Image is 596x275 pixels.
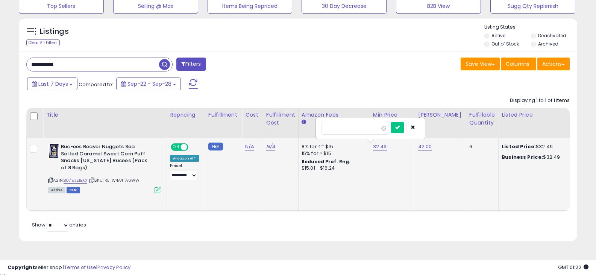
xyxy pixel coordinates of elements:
[208,111,239,119] div: Fulfillment
[266,143,275,150] a: N/A
[61,143,152,173] b: Buc-ees Beaver Nuggets Sea Salted Caramel Sweet Corn Puff Snacks [US_STATE] Bucees (Pack of 8 Bags)
[64,177,87,184] a: B079JZ1BXX
[502,143,536,150] b: Listed Price:
[373,111,412,119] div: Min Price
[501,58,536,70] button: Columns
[302,158,351,165] b: Reduced Prof. Rng.
[176,58,206,71] button: Filters
[491,41,519,47] label: Out of Stock
[40,26,69,37] h5: Listings
[502,111,567,119] div: Listed Price
[127,80,171,88] span: Sep-22 - Sep-28
[461,58,500,70] button: Save View
[32,221,86,228] span: Show: entries
[171,144,181,150] span: ON
[46,111,164,119] div: Title
[302,111,367,119] div: Amazon Fees
[302,143,364,150] div: 8% for <= $15
[469,143,493,150] div: 6
[266,111,295,127] div: Fulfillment Cost
[170,163,199,180] div: Preset:
[48,143,161,192] div: ASIN:
[302,165,364,172] div: $15.01 - $16.24
[8,264,130,271] div: seller snap | |
[116,77,181,90] button: Sep-22 - Sep-28
[97,264,130,271] a: Privacy Policy
[502,154,564,161] div: $32.49
[64,264,96,271] a: Terms of Use
[506,60,529,68] span: Columns
[170,111,202,119] div: Repricing
[170,155,199,162] div: Amazon AI *
[484,24,577,31] p: Listing States:
[48,187,65,193] span: All listings currently available for purchase on Amazon
[245,143,254,150] a: N/A
[38,80,68,88] span: Last 7 Days
[27,77,77,90] button: Last 7 Days
[245,111,260,119] div: Cost
[537,58,570,70] button: Actions
[491,32,505,39] label: Active
[502,143,564,150] div: $32.49
[8,264,35,271] strong: Copyright
[418,111,463,119] div: [PERSON_NAME]
[510,97,570,104] div: Displaying 1 to 1 of 1 items
[67,187,80,193] span: FBM
[373,143,387,150] a: 32.49
[79,81,113,88] span: Compared to:
[187,144,199,150] span: OFF
[469,111,495,127] div: Fulfillable Quantity
[538,32,566,39] label: Deactivated
[88,177,140,183] span: | SKU: RL-W4A4-A6WW
[302,150,364,157] div: 15% for > $15
[208,143,223,150] small: FBM
[418,143,432,150] a: 42.00
[48,143,59,158] img: 51cK5yhOgpL._SL40_.jpg
[558,264,588,271] span: 2025-10-7 01:22 GMT
[538,41,558,47] label: Archived
[302,119,306,126] small: Amazon Fees.
[26,39,60,46] div: Clear All Filters
[502,153,543,161] b: Business Price:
